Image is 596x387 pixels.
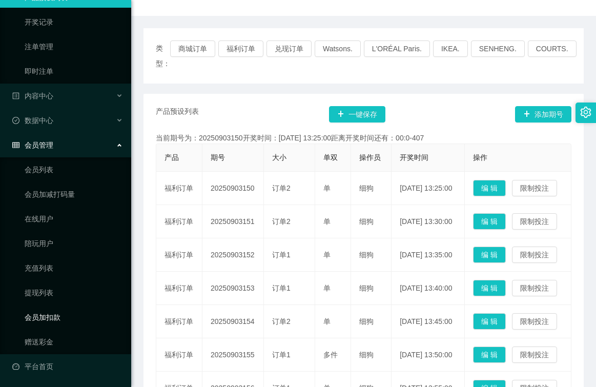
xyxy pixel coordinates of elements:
button: 限制投注 [512,213,557,230]
td: [DATE] 13:45:00 [392,305,465,338]
td: 细狗 [351,305,392,338]
span: 开奖时间 [400,153,428,161]
td: 福利订单 [156,172,202,205]
td: 细狗 [351,172,392,205]
span: 订单2 [272,217,291,226]
span: 订单1 [272,284,291,292]
td: 20250903153 [202,272,264,305]
button: L'ORÉAL Paris. [364,40,430,57]
a: 提现列表 [25,282,123,303]
button: 编 辑 [473,247,506,263]
button: 商城订单 [170,40,215,57]
button: 编 辑 [473,213,506,230]
td: 20250903150 [202,172,264,205]
button: 限制投注 [512,280,557,296]
a: 充值列表 [25,258,123,278]
button: 编 辑 [473,180,506,196]
td: 细狗 [351,272,392,305]
button: 限制投注 [512,247,557,263]
button: 兑现订单 [266,40,312,57]
div: 当前期号为：20250903150开奖时间：[DATE] 13:25:00距离开奖时间还有：00:0-407 [156,133,571,144]
span: 单 [323,217,331,226]
i: 图标: setting [580,107,591,118]
td: 20250903151 [202,205,264,238]
td: 细狗 [351,238,392,272]
td: [DATE] 13:30:00 [392,205,465,238]
span: 内容中心 [12,92,53,100]
span: 单 [323,184,331,192]
span: 单双 [323,153,338,161]
i: 图标: table [12,141,19,149]
span: 产品 [165,153,179,161]
span: 订单2 [272,317,291,325]
span: 单 [323,317,331,325]
span: 期号 [211,153,225,161]
td: 福利订单 [156,272,202,305]
button: Watsons. [315,40,361,57]
td: 福利订单 [156,338,202,372]
td: [DATE] 13:35:00 [392,238,465,272]
button: 图标: plus一键保存 [329,106,385,123]
a: 注单管理 [25,36,123,57]
a: 会员加扣款 [25,307,123,328]
td: [DATE] 13:25:00 [392,172,465,205]
a: 开奖记录 [25,12,123,32]
span: 单 [323,251,331,259]
button: 编 辑 [473,280,506,296]
button: 图标: plus添加期号 [515,106,571,123]
span: 产品预设列表 [156,106,199,123]
span: 操作员 [359,153,381,161]
button: COURTS. [528,40,577,57]
span: 订单2 [272,184,291,192]
td: 细狗 [351,205,392,238]
span: 多件 [323,351,338,359]
span: 会员管理 [12,141,53,149]
a: 赠送彩金 [25,332,123,352]
a: 会员列表 [25,159,123,180]
a: 图标: dashboard平台首页 [12,356,123,377]
td: 福利订单 [156,305,202,338]
button: 限制投注 [512,347,557,363]
a: 会员加减打码量 [25,184,123,205]
span: 订单1 [272,351,291,359]
td: 细狗 [351,338,392,372]
i: 图标: check-circle-o [12,117,19,124]
span: 单 [323,284,331,292]
button: SENHENG. [471,40,525,57]
button: 限制投注 [512,313,557,330]
button: 编 辑 [473,347,506,363]
span: 数据中心 [12,116,53,125]
td: [DATE] 13:50:00 [392,338,465,372]
td: 福利订单 [156,238,202,272]
span: 订单1 [272,251,291,259]
button: 福利订单 [218,40,263,57]
button: 限制投注 [512,180,557,196]
td: 20250903155 [202,338,264,372]
td: 福利订单 [156,205,202,238]
td: [DATE] 13:40:00 [392,272,465,305]
span: 大小 [272,153,286,161]
a: 在线用户 [25,209,123,229]
td: 20250903154 [202,305,264,338]
td: 20250903152 [202,238,264,272]
button: 编 辑 [473,313,506,330]
span: 类型： [156,40,170,71]
button: IKEA. [433,40,468,57]
i: 图标: profile [12,92,19,99]
a: 陪玩用户 [25,233,123,254]
span: 操作 [473,153,487,161]
a: 即时注单 [25,61,123,82]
